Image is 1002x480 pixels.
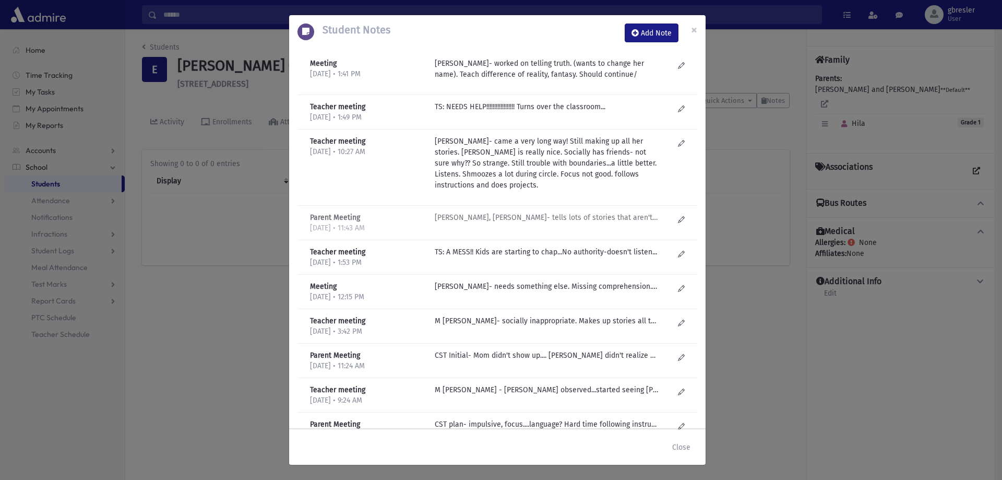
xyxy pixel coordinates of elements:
p: [DATE] • 11:24 AM [310,361,424,371]
p: CST Initial- Mom didn't show up.... [PERSON_NAME] didn't realize was supposed to. Psych-weak lang... [435,350,658,361]
button: Close [665,438,697,456]
p: M [PERSON_NAME]- socially inappropriate. Makes up stories all the time. Kriah can be good and som... [435,315,658,326]
p: [DATE] • 12:15 PM [310,292,424,302]
p: M [PERSON_NAME] - [PERSON_NAME] observed...started seeing [PERSON_NAME]. Bright. Missing social s... [435,384,658,395]
p: [DATE] • 3:42 PM [310,326,424,337]
p: [DATE] • 11:43 AM [310,223,424,233]
b: Meeting [310,59,337,68]
b: Teacher meeting [310,385,365,394]
p: TS: A MESS!! Kids are starting to chap...No authority-doesn't listen... [435,247,658,257]
p: [DATE] • 1:49 PM [310,112,424,123]
b: Parent Meeting [310,351,360,360]
p: [DATE] • 1:41 PM [310,69,424,79]
b: Teacher meeting [310,248,365,256]
p: [PERSON_NAME]- worked on telling truth. (wants to change her name). Teach difference of reality, ... [435,58,658,80]
span: × [691,22,697,37]
p: [DATE] • 1:53 PM [310,257,424,268]
b: Meeting [310,282,337,291]
b: Parent Meeting [310,420,360,429]
h5: Student Notes [314,24,390,36]
p: TS: NEEDS HELP!!!!!!!!!!!!!!!!!! Turns over the classroom... [435,101,658,112]
p: [PERSON_NAME]- came a very long way! Still making up all her stories. [PERSON_NAME] is really nic... [435,136,658,191]
b: Parent Meeting [310,213,360,222]
p: [PERSON_NAME], [PERSON_NAME]- tells lots of stories that aren't true! Very convincing. Hard time ... [435,212,658,223]
b: Teacher meeting [310,137,365,146]
button: Add Note [625,24,678,42]
b: Teacher meeting [310,102,365,111]
b: Teacher meeting [310,317,365,325]
button: Close [683,15,706,44]
p: [PERSON_NAME]- needs something else. Missing comprehension. Very fidgety. Not always appropriate ... [435,281,658,292]
p: [DATE] • 9:24 AM [310,395,424,406]
p: CST plan- impulsive, focus....language? Hard time following instruction. Getting OT and social wo... [435,419,658,430]
p: [DATE] • 10:27 AM [310,147,424,157]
